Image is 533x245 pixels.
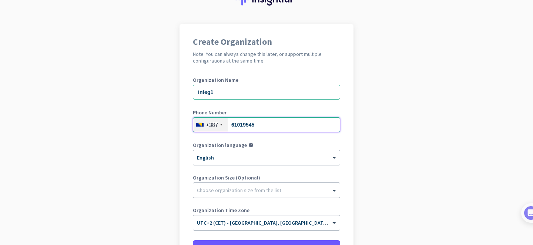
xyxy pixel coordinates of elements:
[193,117,340,132] input: 30 212-345
[193,208,340,213] label: Organization Time Zone
[206,121,218,128] div: +387
[193,77,340,83] label: Organization Name
[193,37,340,46] h1: Create Organization
[193,110,340,115] label: Phone Number
[193,142,247,148] label: Organization language
[248,142,254,148] i: help
[193,175,340,180] label: Organization Size (Optional)
[193,51,340,64] h2: Note: You can always change this later, or support multiple configurations at the same time
[193,85,340,100] input: What is the name of your organization?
